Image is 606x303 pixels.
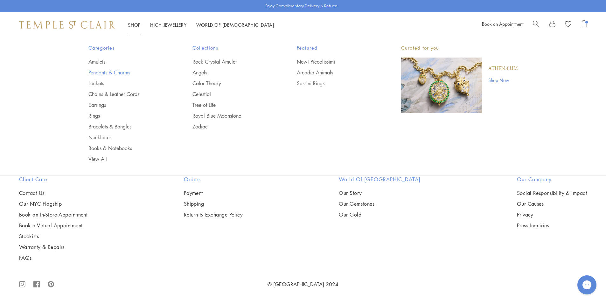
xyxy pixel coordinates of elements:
a: Open Shopping Bag [581,20,587,30]
a: Royal Blue Moonstone [192,112,271,119]
a: Color Theory [192,80,271,87]
span: Collections [192,44,271,52]
a: Necklaces [88,134,167,141]
a: Book an Appointment [482,21,523,27]
a: Contact Us [19,189,87,196]
a: Chains & Leather Cords [88,91,167,98]
span: Categories [88,44,167,52]
a: New! Piccolissimi [297,58,376,65]
a: Angels [192,69,271,76]
span: Featured [297,44,376,52]
a: Sassini Rings [297,80,376,87]
a: View Wishlist [565,20,571,30]
img: Temple St. Clair [19,21,115,29]
a: FAQs [19,254,87,261]
a: Earrings [88,101,167,108]
a: Payment [184,189,243,196]
a: Rock Crystal Amulet [192,58,271,65]
a: Athenæum [488,65,518,72]
a: Zodiac [192,123,271,130]
a: Pendants & Charms [88,69,167,76]
p: Curated for you [401,44,518,52]
a: Search [533,20,540,30]
h2: Our Company [517,176,587,183]
a: Warranty & Repairs [19,244,87,251]
a: Press Inquiries [517,222,587,229]
p: Enjoy Complimentary Delivery & Returns [265,3,338,9]
nav: Main navigation [128,21,274,29]
a: Tree of Life [192,101,271,108]
a: View All [88,155,167,162]
a: ShopShop [128,22,141,28]
a: Arcadia Animals [297,69,376,76]
h2: Client Care [19,176,87,183]
a: Our Gold [339,211,421,218]
a: Rings [88,112,167,119]
a: Book a Virtual Appointment [19,222,87,229]
a: High JewelleryHigh Jewellery [150,22,187,28]
a: World of [DEMOGRAPHIC_DATA]World of [DEMOGRAPHIC_DATA] [196,22,274,28]
h2: Orders [184,176,243,183]
a: Book an In-Store Appointment [19,211,87,218]
a: Our NYC Flagship [19,200,87,207]
a: Stockists [19,233,87,240]
iframe: Gorgias live chat messenger [574,273,600,297]
a: Our Gemstones [339,200,421,207]
a: Social Responsibility & Impact [517,189,587,196]
a: Amulets [88,58,167,65]
a: Celestial [192,91,271,98]
a: Bracelets & Bangles [88,123,167,130]
a: Shipping [184,200,243,207]
a: Books & Notebooks [88,145,167,152]
a: Return & Exchange Policy [184,211,243,218]
a: Lockets [88,80,167,87]
a: Our Causes [517,200,587,207]
a: Privacy [517,211,587,218]
a: Our Story [339,189,421,196]
a: © [GEOGRAPHIC_DATA] 2024 [268,281,338,288]
a: Shop Now [488,77,518,84]
h2: World of [GEOGRAPHIC_DATA] [339,176,421,183]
